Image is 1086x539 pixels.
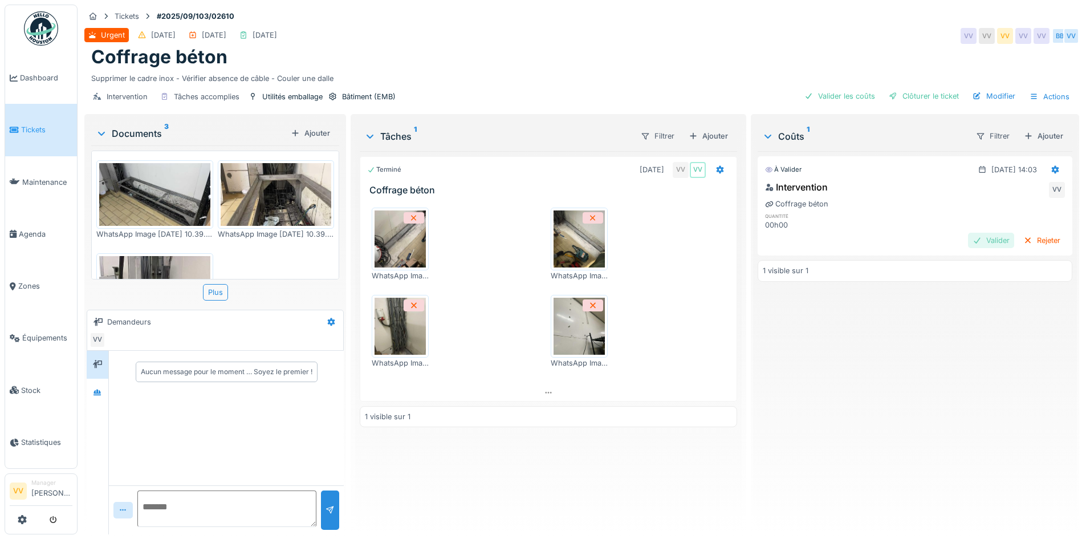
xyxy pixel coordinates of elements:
div: WhatsApp Image [DATE] 13.56.41.jpeg [372,358,429,368]
div: 00h00 [765,220,863,230]
a: Équipements [5,312,77,364]
span: Zones [18,281,72,291]
a: Dashboard [5,52,77,104]
div: WhatsApp Image [DATE] 10.39.41.jpeg [96,229,213,240]
div: VV [1049,182,1065,198]
a: Statistiques [5,416,77,468]
div: Manager [31,479,72,487]
img: 676xj4es96nj2vaqs8m3m2rnekjn [554,210,605,268]
div: Rejeter [1019,233,1065,248]
img: clnabwh723ndckq1ydancm6d3qus [375,210,426,268]
div: Aucun message pour le moment … Soyez le premier ! [141,367,312,377]
div: Plus [203,284,228,301]
div: [DATE] [640,164,664,175]
img: wfduvfi9f9ed6y7vyoa09k9hz4cx [554,298,605,355]
div: [DATE] [202,30,226,40]
div: Tâches accomplies [174,91,239,102]
a: Stock [5,364,77,416]
span: Tickets [21,124,72,135]
div: Demandeurs [107,317,151,327]
div: Filtrer [971,128,1015,144]
div: Utilités emballage [262,91,323,102]
div: Modifier [968,88,1020,104]
span: Agenda [19,229,72,240]
div: Documents [96,127,286,140]
div: VV [979,28,995,44]
div: WhatsApp Image [DATE] 13.56.21.jpeg [551,270,608,281]
div: Tickets [115,11,139,22]
div: WhatsApp Image [DATE] 13.57.14.jpeg [551,358,608,368]
img: 2bz3mip88zwad295128ivzylue15 [221,163,332,226]
div: VV [961,28,977,44]
div: Filtrer [636,128,680,144]
li: VV [10,483,27,500]
div: VV [1063,28,1079,44]
div: Valider [968,233,1014,248]
img: h01tr2l6siq25rf8jc4wicyyx852 [99,163,210,226]
div: 1 visible sur 1 [365,411,410,422]
div: VV [1034,28,1050,44]
div: Intervention [107,91,148,102]
sup: 1 [807,129,810,143]
span: Maintenance [22,177,72,188]
div: Valider les coûts [800,88,880,104]
strong: #2025/09/103/02610 [152,11,239,22]
div: Tâches [364,129,631,143]
div: Urgent [101,30,125,40]
div: Ajouter [684,128,733,144]
div: Bâtiment (EMB) [342,91,396,102]
div: BB [1052,28,1068,44]
span: Stock [21,385,72,396]
div: Coûts [762,129,966,143]
sup: 1 [414,129,417,143]
a: Agenda [5,208,77,260]
span: Équipements [22,333,72,343]
div: VV [673,162,689,178]
sup: 3 [164,127,169,140]
div: VV [90,332,105,348]
h1: Coffrage béton [91,46,227,68]
a: Tickets [5,104,77,156]
div: À valider [765,165,802,175]
div: [DATE] 14:03 [991,164,1037,175]
div: [DATE] [151,30,176,40]
div: Terminé [367,165,401,175]
div: 1 visible sur 1 [763,265,808,276]
a: VV Manager[PERSON_NAME] [10,479,72,506]
a: Maintenance [5,156,77,208]
span: Statistiques [21,437,72,448]
div: Actions [1024,88,1075,105]
div: Supprimer le cadre inox - Vérifier absence de câble - Couler une dalle [91,68,1072,84]
div: WhatsApp Image [DATE] 13.56.04.jpeg [372,270,429,281]
div: Coffrage béton [765,198,828,209]
li: [PERSON_NAME] [31,479,72,503]
div: Ajouter [286,125,335,141]
div: [DATE] [253,30,277,40]
div: WhatsApp Image [DATE] 10.39.56.jpeg [218,229,335,240]
a: Zones [5,260,77,312]
div: Intervention [765,180,828,194]
span: Dashboard [20,72,72,83]
div: VV [997,28,1013,44]
div: VV [690,162,706,178]
img: Badge_color-CXgf-gQk.svg [24,11,58,46]
div: VV [1015,28,1031,44]
div: Ajouter [1019,128,1068,144]
img: us3gmrkxu3azofeitj2sda5zcsys [375,298,426,355]
img: orp5om3gw9n08qt2eya50cgafnzc [99,256,210,453]
div: Clôturer le ticket [884,88,963,104]
h6: quantité [765,212,863,220]
h3: Coffrage béton [369,185,731,196]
